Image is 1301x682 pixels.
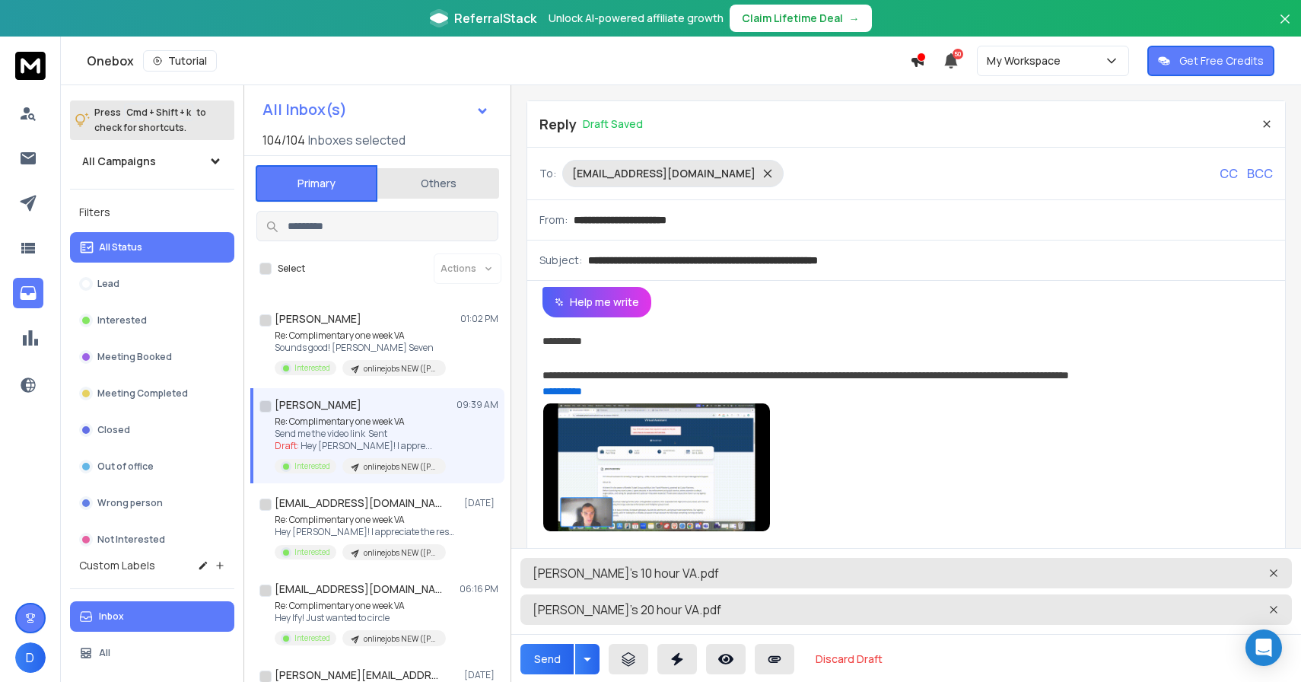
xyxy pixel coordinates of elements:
[987,53,1067,69] p: My Workspace
[70,342,234,372] button: Meeting Booked
[294,547,330,558] p: Interested
[70,415,234,445] button: Closed
[94,105,206,135] p: Press to check for shortcuts.
[275,397,361,413] h1: [PERSON_NAME]
[262,102,347,117] h1: All Inbox(s)
[803,644,895,674] button: Discard Draft
[275,514,457,526] p: Re: Complimentary one week VA
[364,633,437,645] p: onlinejobs NEW ([PERSON_NAME] add to this one)
[70,305,234,336] button: Interested
[124,104,193,121] span: Cmd + Shift + k
[275,416,446,428] p: Re: Complimentary one week VA
[1247,164,1273,183] p: BCC
[533,601,1093,619] h3: [PERSON_NAME]'s 20 hour VA.pdf
[70,378,234,409] button: Meeting Completed
[97,387,188,400] p: Meeting Completed
[294,633,330,644] p: Interested
[364,461,437,473] p: onlinejobs NEW ([PERSON_NAME] add to this one)
[1245,629,1282,666] div: Open Intercom Messenger
[539,212,568,228] p: From:
[953,49,963,59] span: 50
[70,269,234,299] button: Lead
[82,154,156,169] h1: All Campaigns
[70,638,234,668] button: All
[364,547,437,559] p: onlinejobs NEW ([PERSON_NAME] add to this one)
[99,610,124,623] p: Inbox
[70,601,234,632] button: Inbox
[143,50,217,72] button: Tutorial
[262,131,305,149] span: 104 / 104
[97,534,165,546] p: Not Interested
[275,582,442,597] h1: [EMAIL_ADDRESS][DOMAIN_NAME]
[460,313,498,325] p: 01:02 PM
[79,558,155,573] h3: Custom Labels
[275,496,442,511] h1: [EMAIL_ADDRESS][DOMAIN_NAME]
[456,399,498,411] p: 09:39 AM
[275,342,446,354] p: Sounds good! [PERSON_NAME] Seven
[539,253,582,268] p: Subject:
[730,5,872,32] button: Claim Lifetime Deal→
[533,564,1093,582] h3: [PERSON_NAME]'s 10 hour VA.pdf
[275,439,299,452] span: Draft:
[849,11,860,26] span: →
[572,166,755,181] p: [EMAIL_ADDRESS][DOMAIN_NAME]
[97,314,147,327] p: Interested
[70,232,234,263] button: All Status
[460,583,498,595] p: 06:16 PM
[364,363,437,374] p: onlinejobs NEW ([PERSON_NAME] add to this one)
[583,116,643,132] p: Draft Saved
[97,497,163,509] p: Wrong person
[87,50,910,72] div: Onebox
[1179,53,1264,69] p: Get Free Credits
[275,600,446,612] p: Re: Complimentary one week VA
[308,131,406,149] h3: Inboxes selected
[1147,46,1274,76] button: Get Free Credits
[1220,164,1238,183] p: CC
[539,113,577,135] p: Reply
[1275,9,1295,46] button: Close banner
[275,612,446,624] p: Hey Ify! Just wanted to circle
[256,165,377,202] button: Primary
[99,647,110,659] p: All
[294,461,330,472] p: Interested
[464,669,498,681] p: [DATE]
[70,488,234,518] button: Wrong person
[70,524,234,555] button: Not Interested
[377,167,499,200] button: Others
[70,451,234,482] button: Out of office
[539,166,556,181] p: To:
[454,9,536,27] span: ReferralStack
[294,362,330,374] p: Interested
[97,424,130,436] p: Closed
[97,278,119,290] p: Lead
[70,202,234,223] h3: Filters
[15,642,46,673] button: D
[549,11,724,26] p: Unlock AI-powered affiliate growth
[301,439,432,452] span: Hey [PERSON_NAME]! I appre ...
[250,94,501,125] button: All Inbox(s)
[275,428,446,440] p: Send me the video link Sent
[275,526,457,538] p: Hey [PERSON_NAME]! I appreciate the response
[97,351,172,363] p: Meeting Booked
[70,146,234,177] button: All Campaigns
[275,311,361,327] h1: [PERSON_NAME]
[275,330,446,342] p: Re: Complimentary one week VA
[464,497,498,509] p: [DATE]
[97,461,154,473] p: Out of office
[542,287,651,317] button: Help me write
[99,241,142,253] p: All Status
[520,644,574,674] button: Send
[278,263,305,275] label: Select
